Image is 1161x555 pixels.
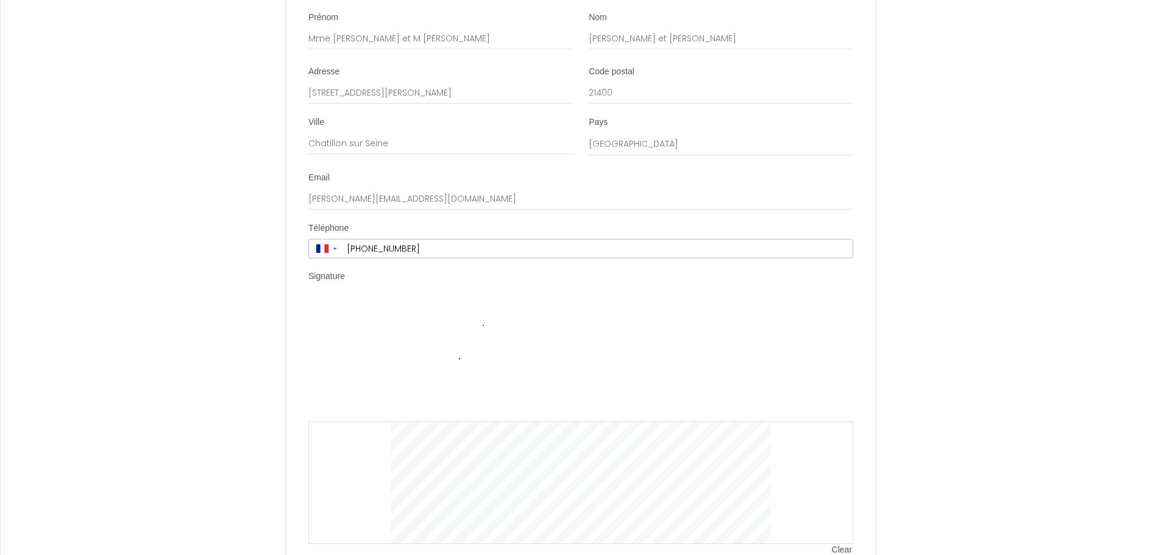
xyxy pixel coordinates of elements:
label: Nom [589,12,607,24]
label: Adresse [308,66,339,78]
label: Code postal [589,66,634,78]
span: ▼ [332,246,338,251]
label: Téléphone [308,222,349,235]
label: Ville [308,116,324,129]
label: Prénom [308,12,338,24]
label: Signature [308,270,345,283]
label: Pays [589,116,608,129]
img: signature [391,299,771,421]
input: +33 6 12 34 56 78 [343,239,853,258]
label: Email [308,172,330,184]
